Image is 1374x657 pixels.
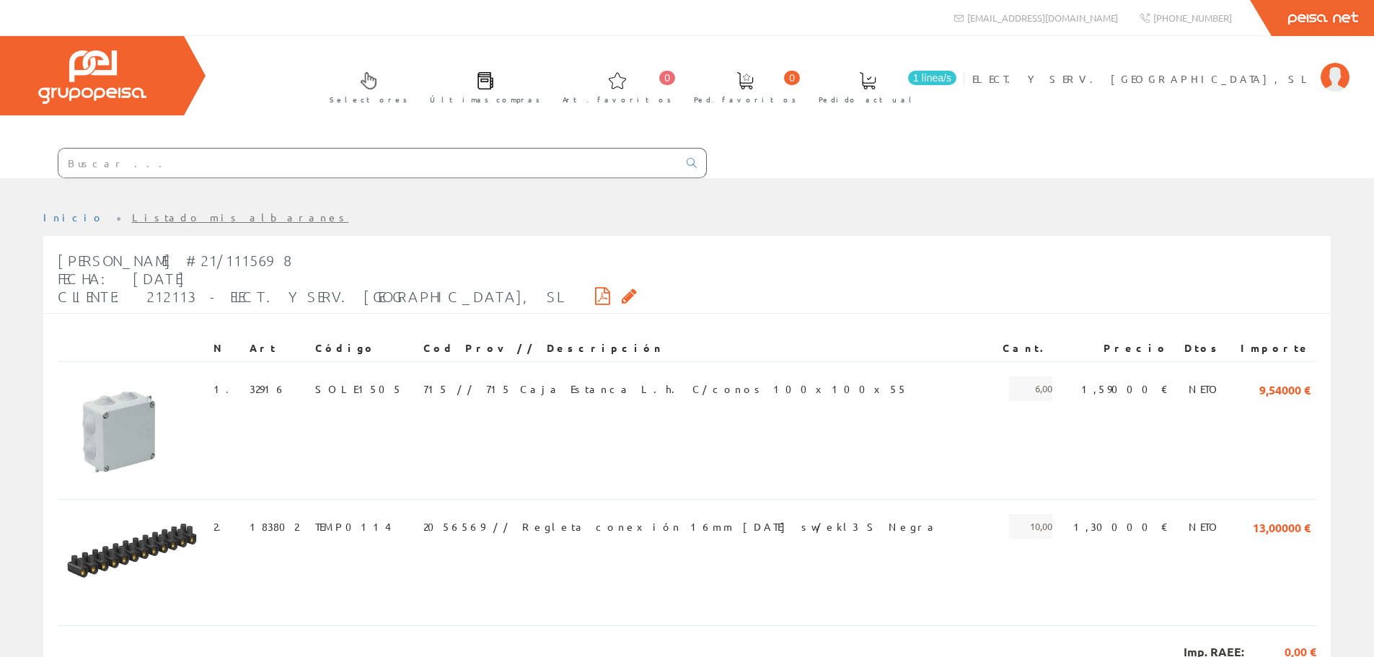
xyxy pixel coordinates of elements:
a: 1 línea/s Pedido actual [804,60,960,113]
th: Código [309,335,417,361]
span: Art. favoritos [563,92,671,107]
input: Buscar ... [58,149,678,177]
span: Ped. favoritos [694,92,796,107]
span: 183802 [250,514,299,539]
a: . [226,382,238,395]
i: Descargar PDF [595,291,610,301]
a: Inicio [43,211,105,224]
span: [PERSON_NAME] #21/1115698 Fecha: [DATE] Cliente: 212113 - ELECT. Y SERV. [GEOGRAPHIC_DATA], SL [58,252,560,305]
span: 0 [784,71,800,85]
span: [EMAIL_ADDRESS][DOMAIN_NAME] [967,12,1118,24]
img: Grupo Peisa [38,50,146,104]
span: NETO [1189,376,1222,401]
span: SOLE1505 [315,376,402,401]
img: Foto artículo (150x150) [63,376,172,485]
th: Precio [1058,335,1174,361]
span: 32916 [250,376,286,401]
span: NETO [1189,514,1222,539]
th: Cod Prov // Descripción [418,335,992,361]
span: 6,00 [1009,376,1052,401]
span: 1 [213,376,238,401]
span: 10,00 [1009,514,1052,539]
span: Selectores [330,92,408,107]
a: Últimas compras [415,60,547,113]
span: Últimas compras [430,92,540,107]
a: ELECT. Y SERV. [GEOGRAPHIC_DATA], SL [972,60,1349,74]
th: Importe [1228,335,1316,361]
th: Art [244,335,309,361]
a: . [218,520,230,533]
i: Solicitar por email copia firmada [622,291,637,301]
img: Foto artículo (192x106.496) [63,514,202,591]
a: Selectores [315,60,415,113]
span: 13,00000 € [1253,514,1311,539]
span: [PHONE_NUMBER] [1153,12,1232,24]
span: Pedido actual [819,92,917,107]
span: TEMP0114 [315,514,391,539]
th: Dtos [1174,335,1228,361]
span: 1 línea/s [908,71,956,85]
a: Listado mis albaranes [132,211,349,224]
span: ELECT. Y SERV. [GEOGRAPHIC_DATA], SL [972,71,1313,86]
span: 2056569 // Regleta conexión 16mm [DATE] sw/ekl3 S Negra [423,514,939,539]
th: N [208,335,244,361]
span: 1,59000 € [1081,376,1168,401]
span: 715 // 715 Caja Estanca L.h. C/conos 100x100x55 [423,376,907,401]
span: 0 [659,71,675,85]
span: 1,30000 € [1073,514,1168,539]
span: 2 [213,514,230,539]
span: 9,54000 € [1259,376,1311,401]
th: Cant. [991,335,1058,361]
